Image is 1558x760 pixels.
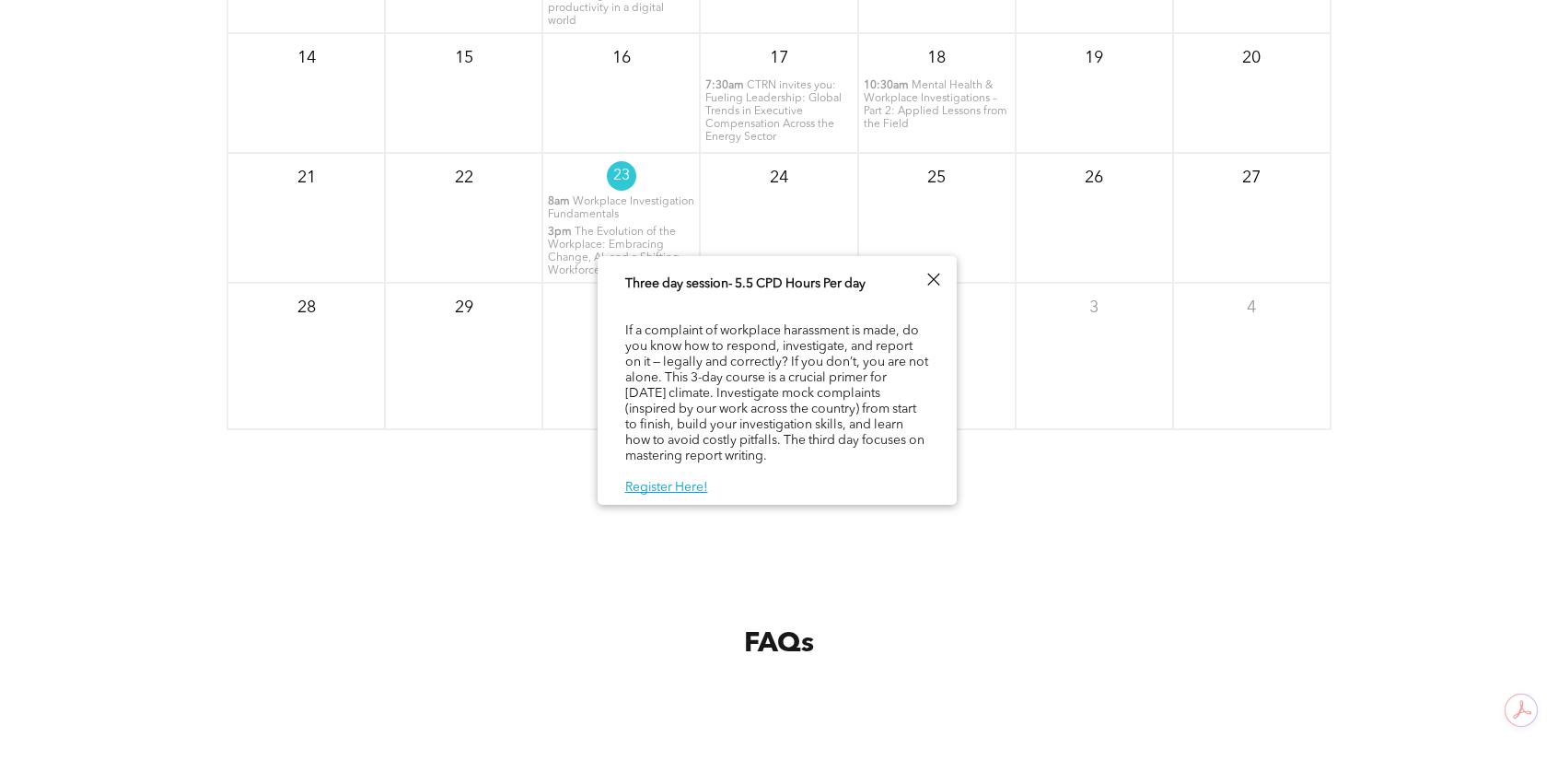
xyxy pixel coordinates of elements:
div: If a complaint of workplace harassment is made, do you know how to respond, investigate, and repo... [625,275,929,497]
p: 4 [1235,291,1268,324]
span: Workplace Investigation Fundamentals [548,196,694,220]
p: 21 [290,161,323,194]
p: 24 [762,161,796,194]
span: FAQs [744,630,814,658]
p: 29 [448,291,481,324]
p: 18 [920,41,953,75]
p: 23 [607,161,636,191]
span: Mental Health & Workplace Investigations – Part 2: Applied Lessons from the Field [864,80,1007,130]
p: 25 [920,161,953,194]
a: Register Here! [625,481,708,494]
p: 20 [1235,41,1268,75]
span: CTRN invites you: Fueling Leadership: Global Trends in Executive Compensation Across the Energy S... [705,80,842,143]
span: 3pm [548,226,572,239]
span: 7:30am [705,79,744,92]
span: 8am [548,195,570,208]
p: 26 [1077,161,1110,194]
p: 17 [762,41,796,75]
p: 14 [290,41,323,75]
p: 22 [448,161,481,194]
p: 15 [448,41,481,75]
b: Three day session- 5.5 CPD Hours Per day [625,277,866,290]
p: 28 [290,291,323,324]
p: 27 [1235,161,1268,194]
p: 16 [605,41,638,75]
p: 19 [1077,41,1110,75]
p: 3 [1077,291,1110,324]
span: The Evolution of the Workplace: Embracing Change, AI, and a Shifting Workforce [548,227,680,276]
span: 10:30am [864,79,909,92]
